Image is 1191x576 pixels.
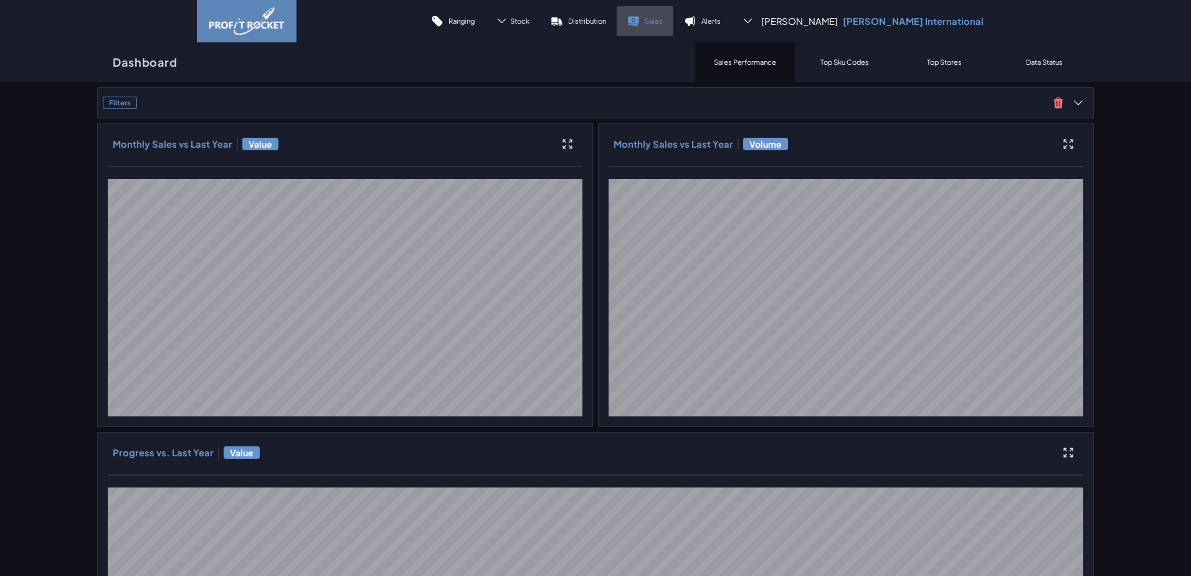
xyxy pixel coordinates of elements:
[510,16,529,26] span: Stock
[209,7,284,35] img: image
[761,15,838,27] span: [PERSON_NAME]
[614,138,733,150] h3: Monthly Sales vs Last Year
[103,97,137,109] h3: Filters
[224,446,260,459] span: Value
[448,16,475,26] p: Ranging
[843,15,984,27] p: [PERSON_NAME] International
[645,16,663,26] p: Sales
[113,446,214,459] h3: Progress vs. Last Year
[113,138,232,150] h3: Monthly Sales vs Last Year
[617,6,673,36] a: Sales
[743,138,788,150] span: Volume
[673,6,731,36] a: Alerts
[820,57,869,67] p: Top Sku Codes
[242,138,278,150] span: Value
[701,16,721,26] p: Alerts
[540,6,617,36] a: Distribution
[568,16,606,26] p: Distribution
[420,6,485,36] a: Ranging
[97,42,193,82] a: Dashboard
[1026,57,1063,67] p: Data Status
[714,57,776,67] p: Sales Performance
[927,57,962,67] p: Top Stores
